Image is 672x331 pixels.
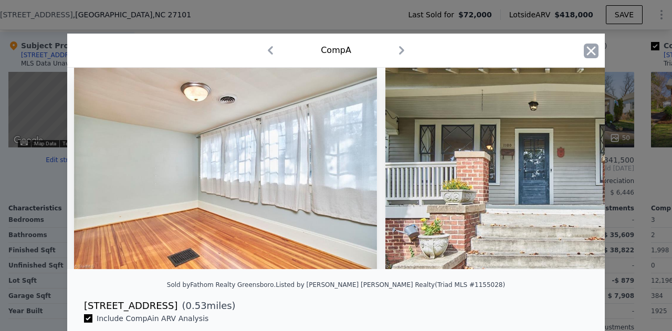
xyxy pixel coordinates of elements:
[276,281,505,289] div: Listed by [PERSON_NAME] [PERSON_NAME] Realty (Triad MLS #1155028)
[321,44,351,57] div: Comp A
[84,298,177,313] div: [STREET_ADDRESS]
[92,314,213,323] span: Include Comp A in ARV Analysis
[167,281,276,289] div: Sold by Fathom Realty Greensboro .
[186,300,207,311] span: 0.53
[177,298,235,313] span: ( miles)
[74,68,377,269] img: Property Img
